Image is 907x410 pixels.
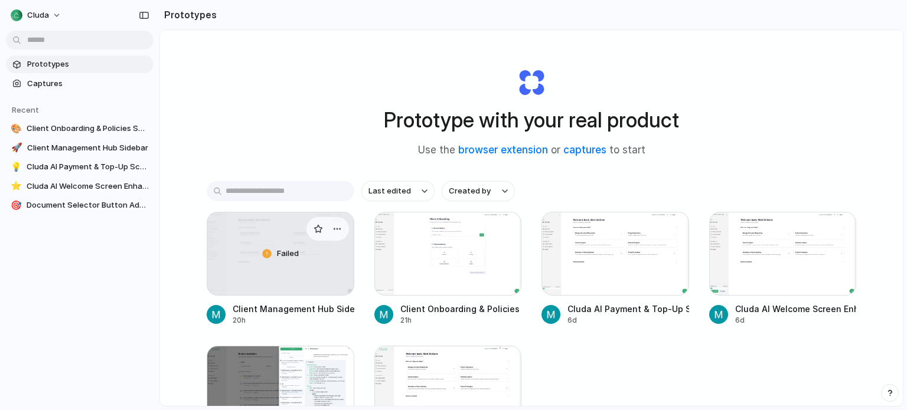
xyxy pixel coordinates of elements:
[442,181,515,201] button: Created by
[159,8,217,22] h2: Prototypes
[27,123,149,135] span: Client Onboarding & Policies Screen
[361,181,435,201] button: Last edited
[384,104,679,136] h1: Prototype with your real product
[563,144,606,156] a: captures
[6,75,154,93] a: Captures
[27,58,149,70] span: Prototypes
[735,303,857,315] div: Cluda AI Welcome Screen Enhancements
[11,199,22,211] div: 🎯
[27,142,149,154] span: Client Management Hub Sidebar
[27,161,149,173] span: Cluda AI Payment & Top-Up Screen
[11,142,22,154] div: 🚀
[27,181,149,192] span: Cluda AI Welcome Screen Enhancements
[6,178,154,195] a: ⭐Cluda AI Welcome Screen Enhancements
[27,9,49,21] span: cluda
[400,303,522,315] div: Client Onboarding & Policies Screen
[374,212,522,326] a: Client Onboarding & Policies ScreenClient Onboarding & Policies Screen21h
[207,212,354,326] a: Client Management Hub SidebarFailedClient Management Hub Sidebar20h
[233,303,354,315] div: Client Management Hub Sidebar
[458,144,548,156] a: browser extension
[541,212,689,326] a: Cluda AI Payment & Top-Up ScreenCluda AI Payment & Top-Up Screen6d
[6,55,154,73] a: Prototypes
[6,6,67,25] button: cluda
[709,212,857,326] a: Cluda AI Welcome Screen EnhancementsCluda AI Welcome Screen Enhancements6d
[11,123,22,135] div: 🎨
[567,315,689,326] div: 6d
[6,196,154,214] a: 🎯Document Selector Button Addition
[233,315,354,326] div: 20h
[418,143,645,158] span: Use the or to start
[12,105,39,114] span: Recent
[400,315,522,326] div: 21h
[567,303,689,315] div: Cluda AI Payment & Top-Up Screen
[6,120,154,137] a: 🎨Client Onboarding & Policies Screen
[11,181,22,192] div: ⭐
[735,315,857,326] div: 6d
[449,185,491,197] span: Created by
[6,158,154,176] a: 💡Cluda AI Payment & Top-Up Screen
[277,248,299,260] span: Failed
[27,78,149,90] span: Captures
[6,139,154,157] a: 🚀Client Management Hub Sidebar
[11,161,22,173] div: 💡
[368,185,411,197] span: Last edited
[27,199,149,211] span: Document Selector Button Addition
